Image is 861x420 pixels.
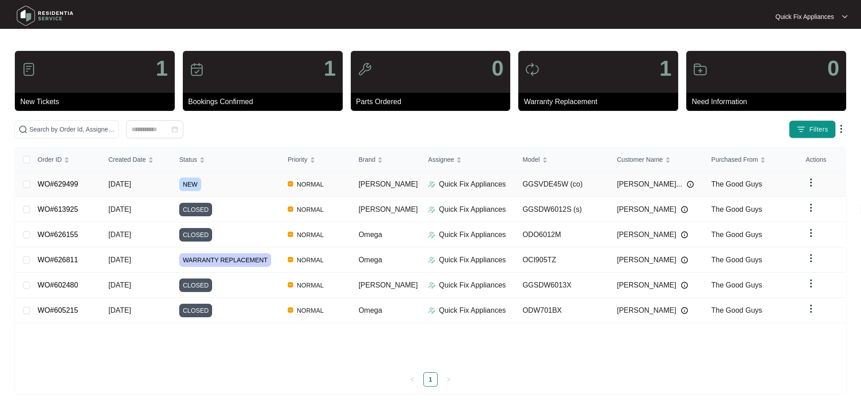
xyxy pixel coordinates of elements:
[806,228,816,238] img: dropdown arrow
[172,148,281,172] th: Status
[524,96,678,107] p: Warranty Replacement
[421,148,516,172] th: Assignee
[179,278,213,292] span: CLOSED
[659,58,671,79] p: 1
[405,372,420,387] li: Previous Page
[358,281,418,289] span: [PERSON_NAME]
[20,96,175,107] p: New Tickets
[109,231,131,238] span: [DATE]
[617,229,676,240] span: [PERSON_NAME]
[410,377,415,382] span: left
[681,256,688,264] img: Info icon
[288,307,293,313] img: Vercel Logo
[358,155,375,164] span: Brand
[324,58,336,79] p: 1
[109,256,131,264] span: [DATE]
[711,281,762,289] span: The Good Guys
[446,377,451,382] span: right
[179,253,271,267] span: WARRANTY REPLACEMENT
[617,255,676,265] span: [PERSON_NAME]
[711,180,762,188] span: The Good Guys
[687,181,694,188] img: Info icon
[492,58,504,79] p: 0
[515,247,610,273] td: OCI905TZ
[617,280,676,291] span: [PERSON_NAME]
[38,205,78,213] a: WO#613925
[288,232,293,237] img: Vercel Logo
[428,256,435,264] img: Assigner Icon
[356,96,511,107] p: Parts Ordered
[405,372,420,387] button: left
[711,155,758,164] span: Purchased From
[610,148,704,172] th: Customer Name
[29,124,115,134] input: Search by Order Id, Assignee Name, Customer Name, Brand and Model
[288,282,293,288] img: Vercel Logo
[179,304,213,317] span: CLOSED
[293,204,327,215] span: NORMAL
[439,255,506,265] p: Quick Fix Appliances
[439,229,506,240] p: Quick Fix Appliances
[428,231,435,238] img: Assigner Icon
[428,307,435,314] img: Assigner Icon
[798,148,846,172] th: Actions
[441,372,456,387] li: Next Page
[179,155,197,164] span: Status
[797,125,806,134] img: filter icon
[179,203,213,216] span: CLOSED
[424,373,437,386] a: 1
[18,125,27,134] img: search-icon
[281,148,351,172] th: Priority
[692,96,846,107] p: Need Information
[809,125,828,134] span: Filters
[806,253,816,264] img: dropdown arrow
[842,14,847,19] img: dropdown arrow
[38,281,78,289] a: WO#602480
[681,206,688,213] img: Info icon
[109,180,131,188] span: [DATE]
[441,372,456,387] button: right
[711,306,762,314] span: The Good Guys
[515,197,610,222] td: GGSDW6012S (s)
[31,148,101,172] th: Order ID
[439,204,506,215] p: Quick Fix Appliances
[617,155,663,164] span: Customer Name
[711,205,762,213] span: The Good Guys
[681,307,688,314] img: Info icon
[515,298,610,323] td: ODW701BX
[14,2,77,29] img: residentia service logo
[515,148,610,172] th: Model
[358,306,382,314] span: Omega
[288,257,293,262] img: Vercel Logo
[293,229,327,240] span: NORMAL
[190,62,204,77] img: icon
[789,120,836,138] button: filter iconFilters
[351,148,421,172] th: Brand
[109,205,131,213] span: [DATE]
[109,155,146,164] span: Created Date
[428,181,435,188] img: Assigner Icon
[515,273,610,298] td: GGSDW6013X
[806,202,816,213] img: dropdown arrow
[439,280,506,291] p: Quick Fix Appliances
[806,303,816,314] img: dropdown arrow
[288,206,293,212] img: Vercel Logo
[423,372,438,387] li: 1
[293,255,327,265] span: NORMAL
[617,179,682,190] span: [PERSON_NAME]...
[38,306,78,314] a: WO#605215
[293,179,327,190] span: NORMAL
[156,58,168,79] p: 1
[101,148,172,172] th: Created Date
[288,155,308,164] span: Priority
[38,231,78,238] a: WO#626155
[358,180,418,188] span: [PERSON_NAME]
[827,58,839,79] p: 0
[711,231,762,238] span: The Good Guys
[358,256,382,264] span: Omega
[806,177,816,188] img: dropdown arrow
[358,231,382,238] span: Omega
[515,172,610,197] td: GGSVDE45W (co)
[358,205,418,213] span: [PERSON_NAME]
[428,282,435,289] img: Assigner Icon
[617,305,676,316] span: [PERSON_NAME]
